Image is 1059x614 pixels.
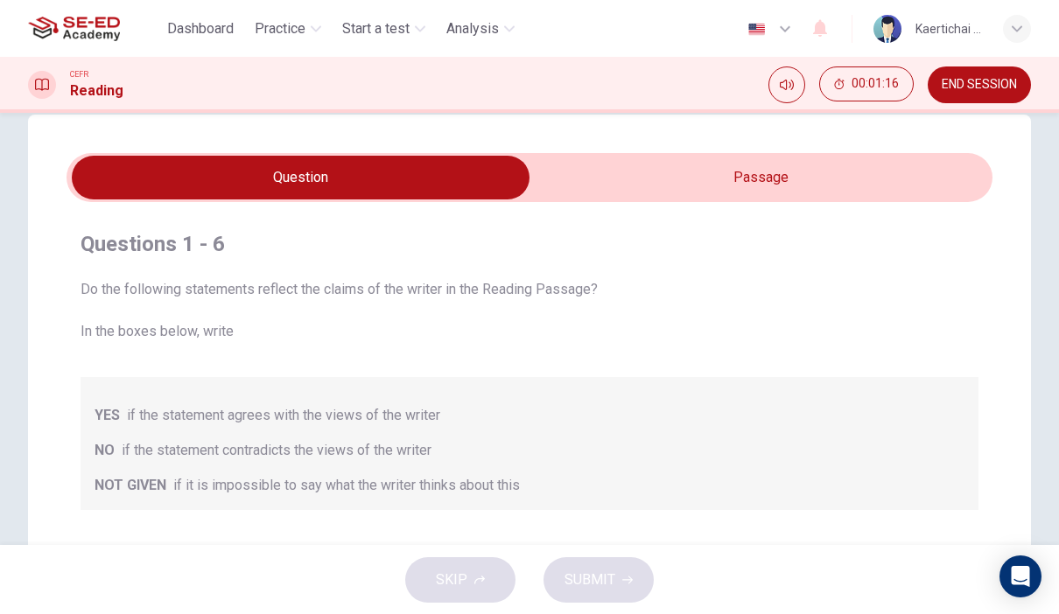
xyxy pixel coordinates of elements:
span: NOT GIVEN [95,474,166,495]
button: END SESSION [928,66,1031,102]
span: Dashboard [167,17,234,38]
button: 00:01:16 [819,66,914,101]
span: CEFR [70,67,88,80]
h1: Reading [70,80,123,101]
a: SE-ED Academy logo [28,10,160,45]
div: Hide [819,66,914,102]
div: Open Intercom Messenger [999,555,1041,597]
img: Profile picture [873,14,901,42]
button: Start a test [335,12,432,44]
span: Analysis [446,17,499,38]
span: Start a test [342,17,410,38]
button: Analysis [439,12,522,44]
span: Do the following statements reflect the claims of the writer in the Reading Passage? In the boxes... [81,278,978,341]
img: SE-ED Academy logo [28,10,120,45]
span: YES [95,404,120,425]
span: NO [95,439,115,460]
span: if it is impossible to say what the writer thinks about this [173,474,520,495]
span: Practice [255,17,305,38]
div: Kaertichai Kulkang [915,17,982,38]
button: Dashboard [160,12,241,44]
h4: Questions 1 - 6 [81,229,978,257]
span: 00:01:16 [852,76,899,90]
img: en [746,22,768,35]
span: if the statement agrees with the views of the writer [127,404,440,425]
div: Mute [768,66,805,102]
button: Practice [248,12,328,44]
span: if the statement contradicts the views of the writer [122,439,431,460]
span: END SESSION [942,77,1017,91]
